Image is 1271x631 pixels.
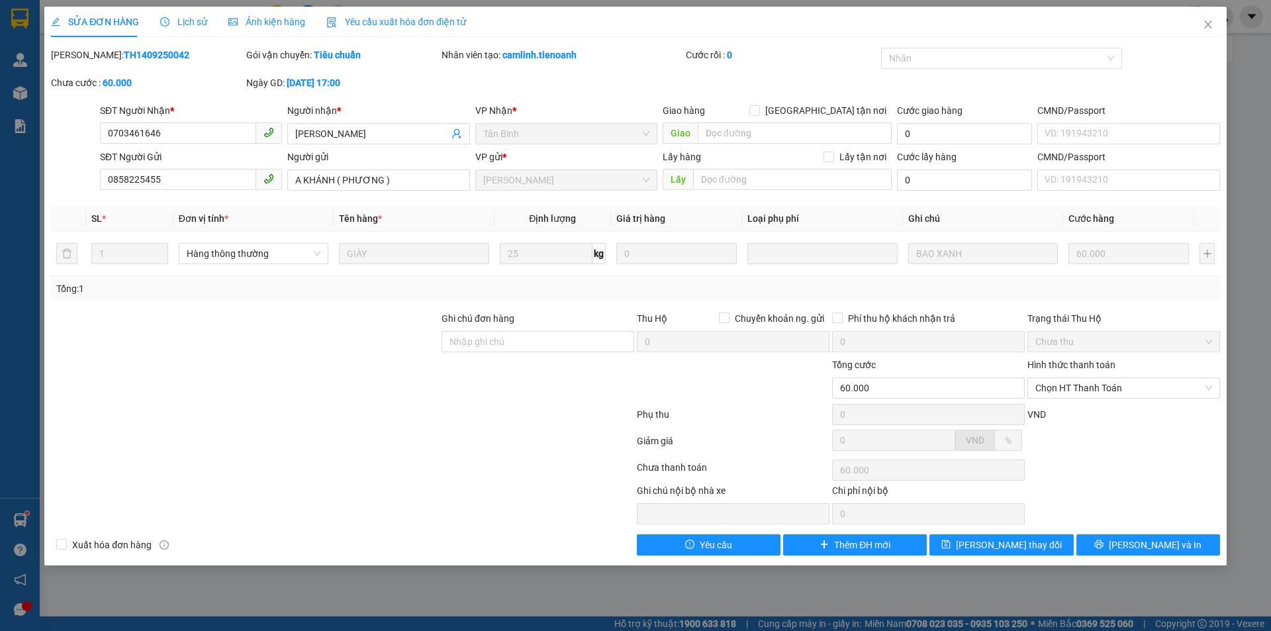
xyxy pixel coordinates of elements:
[442,48,683,62] div: Nhân viên tạo:
[700,538,732,552] span: Yêu cầu
[67,538,157,552] span: Xuất hóa đơn hàng
[1037,103,1219,118] div: CMND/Passport
[1203,19,1213,30] span: close
[263,127,274,138] span: phone
[160,17,169,26] span: clock-circle
[592,243,606,264] span: kg
[616,213,665,224] span: Giá trị hàng
[1076,534,1220,556] button: printer[PERSON_NAME] và In
[56,243,77,264] button: delete
[51,17,60,26] span: edit
[483,170,649,190] span: Cư Kuin
[897,123,1032,144] input: Cước giao hàng
[228,17,238,26] span: picture
[339,243,489,264] input: VD: Bàn, Ghế
[228,17,305,27] span: Ảnh kiện hàng
[834,538,890,552] span: Thêm ĐH mới
[1190,7,1227,44] button: Close
[727,50,732,60] b: 0
[843,311,961,326] span: Phí thu hộ khách nhận trả
[339,213,382,224] span: Tên hàng
[100,103,282,118] div: SĐT Người Nhận
[529,213,576,224] span: Định lượng
[160,540,169,550] span: info-circle
[956,538,1062,552] span: [PERSON_NAME] thay đổi
[903,206,1063,232] th: Ghi chú
[686,48,878,62] div: Cước rồi :
[91,213,102,224] span: SL
[663,105,705,116] span: Giao hàng
[966,435,984,446] span: VND
[941,540,951,550] span: save
[502,50,577,60] b: camlinh.tienoanh
[246,75,439,90] div: Ngày GD:
[287,150,469,164] div: Người gửi
[929,534,1073,556] button: save[PERSON_NAME] thay đổi
[832,360,876,370] span: Tổng cước
[475,105,512,116] span: VP Nhận
[616,243,737,264] input: 0
[730,311,829,326] span: Chuyển khoản ng. gửi
[100,150,282,164] div: SĐT Người Gửi
[685,540,694,550] span: exclamation-circle
[442,313,514,324] label: Ghi chú đơn hàng
[1094,540,1104,550] span: printer
[832,483,1025,503] div: Chi phí nội bộ
[246,48,439,62] div: Gói vận chuyển:
[897,105,963,116] label: Cước giao hàng
[663,152,701,162] span: Lấy hàng
[1037,150,1219,164] div: CMND/Passport
[1005,435,1012,446] span: %
[693,169,892,190] input: Dọc đường
[1068,213,1114,224] span: Cước hàng
[1035,378,1212,398] span: Chọn HT Thanh Toán
[637,483,829,503] div: Ghi chú nội bộ nhà xe
[820,540,829,550] span: plus
[451,128,462,139] span: user-add
[1027,311,1220,326] div: Trạng thái Thu Hộ
[51,48,244,62] div: [PERSON_NAME]:
[908,243,1058,264] input: Ghi Chú
[1035,332,1212,352] span: Chưa thu
[103,77,132,88] b: 60.000
[287,77,340,88] b: [DATE] 17:00
[442,331,634,352] input: Ghi chú đơn hàng
[263,173,274,184] span: phone
[160,17,207,27] span: Lịch sử
[663,122,698,144] span: Giao
[663,169,693,190] span: Lấy
[834,150,892,164] span: Lấy tận nơi
[287,103,469,118] div: Người nhận
[635,407,831,430] div: Phụ thu
[326,17,466,27] span: Yêu cầu xuất hóa đơn điện tử
[760,103,892,118] span: [GEOGRAPHIC_DATA] tận nơi
[637,313,667,324] span: Thu Hộ
[783,534,927,556] button: plusThêm ĐH mới
[897,152,957,162] label: Cước lấy hàng
[1068,243,1189,264] input: 0
[124,50,189,60] b: TH1409250042
[51,17,139,27] span: SỬA ĐƠN HÀNG
[897,170,1032,191] input: Cước lấy hàng
[698,122,892,144] input: Dọc đường
[1109,538,1201,552] span: [PERSON_NAME] và In
[637,534,780,556] button: exclamation-circleYêu cầu
[314,50,361,60] b: Tiêu chuẩn
[475,150,657,164] div: VP gửi
[635,434,831,457] div: Giảm giá
[326,17,337,28] img: icon
[187,244,320,264] span: Hàng thông thường
[483,124,649,144] span: Tân Bình
[1027,360,1115,370] label: Hình thức thanh toán
[179,213,228,224] span: Đơn vị tính
[56,281,491,296] div: Tổng: 1
[1200,243,1214,264] button: plus
[1027,409,1046,420] span: VND
[51,75,244,90] div: Chưa cước :
[635,460,831,483] div: Chưa thanh toán
[742,206,902,232] th: Loại phụ phí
